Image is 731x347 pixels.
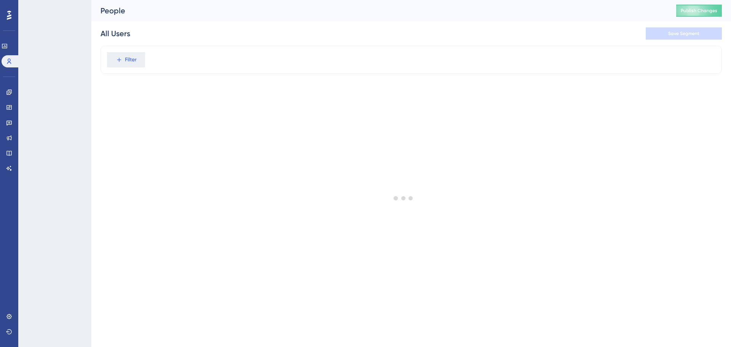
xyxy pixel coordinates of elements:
[668,30,699,37] span: Save Segment
[646,27,722,40] button: Save Segment
[101,28,130,39] div: All Users
[681,8,717,14] span: Publish Changes
[101,5,657,16] div: People
[676,5,722,17] button: Publish Changes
